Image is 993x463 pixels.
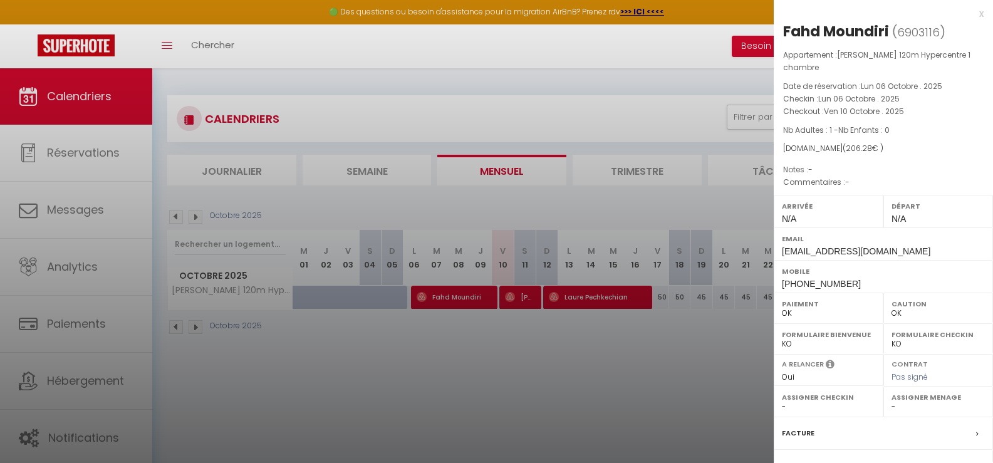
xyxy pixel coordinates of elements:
[783,143,984,155] div: [DOMAIN_NAME]
[783,80,984,93] p: Date de réservation :
[783,105,984,118] p: Checkout :
[774,6,984,21] div: x
[892,200,985,212] label: Départ
[782,359,824,370] label: A relancer
[783,21,889,41] div: Fahd Moundiri
[782,265,985,278] label: Mobile
[826,359,834,373] i: Sélectionner OUI si vous souhaiter envoyer les séquences de messages post-checkout
[783,49,984,74] p: Appartement :
[782,232,985,245] label: Email
[783,93,984,105] p: Checkin :
[782,298,875,310] label: Paiement
[892,391,985,403] label: Assigner Menage
[782,328,875,341] label: Formulaire Bienvenue
[783,49,970,73] span: [PERSON_NAME] 120m Hypercentre 1 chambre
[782,391,875,403] label: Assigner Checkin
[818,93,900,104] span: Lun 06 Octobre . 2025
[892,372,928,382] span: Pas signé
[861,81,942,91] span: Lun 06 Octobre . 2025
[782,214,796,224] span: N/A
[824,106,904,117] span: Ven 10 Octobre . 2025
[838,125,890,135] span: Nb Enfants : 0
[782,427,814,440] label: Facture
[783,176,984,189] p: Commentaires :
[892,214,906,224] span: N/A
[782,200,875,212] label: Arrivée
[892,23,945,41] span: ( )
[782,246,930,256] span: [EMAIL_ADDRESS][DOMAIN_NAME]
[845,177,850,187] span: -
[843,143,883,153] span: ( € )
[892,328,985,341] label: Formulaire Checkin
[892,298,985,310] label: Caution
[783,125,890,135] span: Nb Adultes : 1 -
[897,24,940,40] span: 6903116
[846,143,872,153] span: 206.28
[892,359,928,367] label: Contrat
[782,279,861,289] span: [PHONE_NUMBER]
[783,164,984,176] p: Notes :
[808,164,813,175] span: -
